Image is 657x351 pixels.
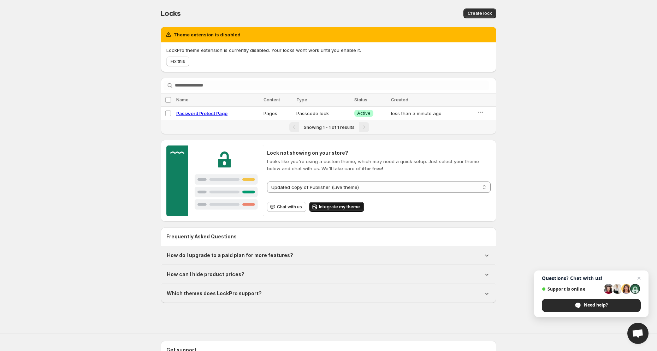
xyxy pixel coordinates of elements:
[391,97,408,102] span: Created
[267,158,491,172] p: Looks like you're using a custom theme, which may need a quick setup. Just select your theme belo...
[167,271,244,278] h1: How can I hide product prices?
[542,286,601,292] span: Support is online
[166,56,189,66] a: Fix this
[319,204,360,210] span: Integrate my theme
[173,31,241,38] h2: Theme extension is disabled
[365,166,383,171] strong: for free!
[542,299,641,312] span: Need help?
[357,111,371,116] span: Active
[354,97,367,102] span: Status
[389,107,475,120] td: less than a minute ago
[468,11,492,16] span: Create lock
[166,47,491,54] p: LockPro theme extension is currently disabled. Your locks wont work until you enable it.
[166,145,264,216] img: Customer support
[176,97,189,102] span: Name
[167,290,262,297] h1: Which themes does LockPro support?
[304,125,355,130] span: Showing 1 - 1 of 1 results
[171,59,185,64] span: Fix this
[294,107,352,120] td: Passcode lock
[277,204,302,210] span: Chat with us
[627,323,649,344] a: Open chat
[176,111,227,116] a: Password Protect Page
[463,8,496,18] button: Create lock
[309,202,364,212] button: Integrate my theme
[161,120,496,134] nav: Pagination
[166,233,491,240] h2: Frequently Asked Questions
[584,302,608,308] span: Need help?
[267,202,306,212] button: Chat with us
[267,149,491,156] h2: Lock not showing on your store?
[264,97,280,102] span: Content
[161,9,181,18] span: Locks
[167,252,293,259] h1: How do I upgrade to a paid plan for more features?
[296,97,307,102] span: Type
[542,275,641,281] span: Questions? Chat with us!
[261,107,294,120] td: Pages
